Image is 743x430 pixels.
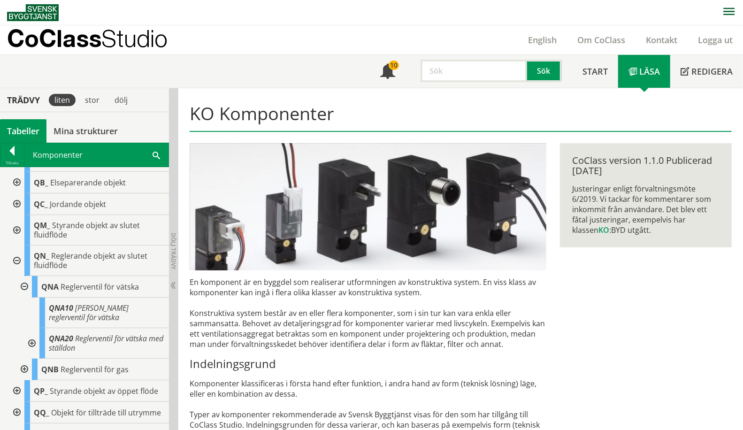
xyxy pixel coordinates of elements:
h1: KO Komponenter [190,103,731,132]
span: QNA [41,282,59,292]
span: Reglerventil för vätska [61,282,139,292]
div: CoClass version 1.1.0 Publicerad [DATE] [572,155,719,176]
a: 10 [370,55,406,88]
span: Sök i tabellen [153,150,160,160]
a: CoClassStudio [7,25,188,54]
div: Justeringar enligt förvaltningsmöte 6/2019. Vi tackar för kommentarer som inkommit från användare... [572,184,719,235]
span: Reglerande objekt av slutet fluidflöde [34,251,147,270]
div: liten [49,94,76,106]
a: Start [572,55,618,88]
a: Läsa [618,55,670,88]
span: QN_ [34,251,49,261]
span: Reglerventil för vätska med ställdon [49,333,163,353]
span: Redigera [691,66,733,77]
span: Notifikationer [380,65,395,80]
span: QC_ [34,199,48,209]
input: Sök [421,60,527,82]
span: QQ_ [34,407,49,418]
span: Reglerventil för gas [61,364,129,375]
a: Om CoClass [567,34,636,46]
span: Läsa [639,66,660,77]
img: Svensk Byggtjänst [7,4,59,21]
span: Objekt för tillträde till utrymme [51,407,161,418]
span: QNB [41,364,59,375]
span: Styrande objekt av öppet flöde [50,386,158,396]
div: Trädvy [2,95,45,105]
span: QNA10 [49,303,73,313]
span: QM_ [34,220,50,230]
div: Tillbaka [0,159,24,167]
div: Komponenter [24,143,169,167]
a: Mina strukturer [46,119,125,143]
div: stor [79,94,105,106]
h3: Indelningsgrund [190,357,546,371]
span: Dölj trädvy [169,233,177,269]
span: Elseparerande objekt [50,177,126,188]
a: Kontakt [636,34,688,46]
span: Start [582,66,608,77]
a: English [518,34,567,46]
div: dölj [109,94,133,106]
a: Redigera [670,55,743,88]
span: [PERSON_NAME] reglerventil för vätska [49,303,129,322]
span: QNA20 [49,333,73,344]
div: 10 [389,61,399,70]
p: CoClass [7,33,168,44]
span: Jordande objekt [50,199,106,209]
a: Logga ut [688,34,743,46]
img: pilotventiler.jpg [190,143,546,270]
span: Studio [101,24,168,52]
span: Styrande objekt av slutet fluidflöde [34,220,140,240]
span: QP_ [34,386,48,396]
span: QB_ [34,177,48,188]
button: Sök [527,60,562,82]
a: KO [598,225,609,235]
